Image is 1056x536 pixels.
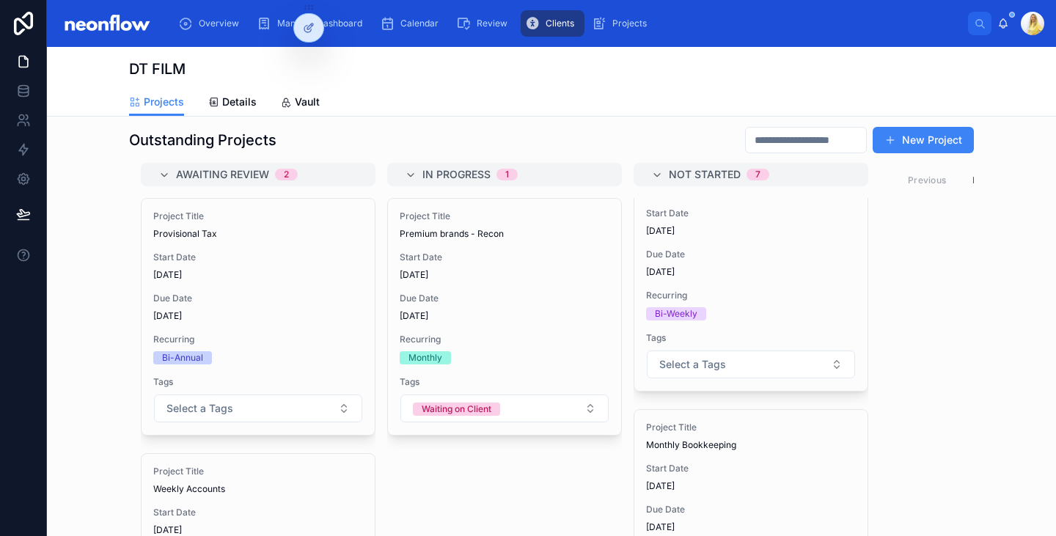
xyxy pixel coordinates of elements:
button: Next [962,169,1003,191]
a: Review [452,10,518,37]
div: Bi-Annual [162,351,203,364]
span: Recurring [153,334,363,345]
span: Overview [199,18,239,29]
span: Select a Tags [659,357,726,372]
div: Bi-Weekly [655,307,697,320]
a: Project TitleProvisional TaxStart Date[DATE]Due Date[DATE]RecurringBi-AnnualTagsSelect Button [141,198,375,436]
span: Due Date [153,293,363,304]
a: Projects [587,10,657,37]
span: [DATE] [153,524,363,536]
span: [DATE] [153,269,363,281]
span: Details [222,95,257,109]
span: Project Title [400,210,609,222]
a: Vault [280,89,320,118]
span: Project Title [646,422,856,433]
a: Project TitleBi-Weekly WagesStart Date[DATE]Due Date[DATE]RecurringBi-WeeklyTagsSelect Button [634,154,868,392]
div: Waiting on Client [422,403,491,416]
span: Not Started [669,167,741,182]
h1: Outstanding Projects [129,130,276,150]
a: Calendar [375,10,449,37]
div: Monthly [408,351,442,364]
span: Vault [295,95,320,109]
button: Select Button [400,394,609,422]
button: Select Button [647,350,855,378]
span: Projects [612,18,647,29]
span: Weekly Accounts [153,483,363,495]
a: Overview [174,10,249,37]
span: Manager Dashboard [277,18,362,29]
div: scrollable content [166,7,968,40]
span: Due Date [646,504,856,515]
h1: DT FILM [129,59,186,79]
a: Clients [521,10,584,37]
span: [DATE] [646,480,856,492]
span: Premium brands - Recon [400,228,609,240]
span: Projects [144,95,184,109]
span: Start Date [646,208,856,219]
button: New Project [873,127,974,153]
span: Tags [153,376,363,388]
span: Recurring [400,334,609,345]
span: Start Date [400,252,609,263]
span: Tags [400,376,609,388]
span: [DATE] [400,310,609,322]
span: Calendar [400,18,439,29]
a: Project TitlePremium brands - ReconStart Date[DATE]Due Date[DATE]RecurringMonthlyTagsSelect Button [387,198,622,436]
span: In Progress [422,167,491,182]
span: [DATE] [646,266,856,278]
a: Manager Dashboard [252,10,373,37]
span: Project Title [153,210,363,222]
span: Start Date [646,463,856,474]
button: Select Button [154,394,362,422]
img: App logo [59,12,155,35]
span: Tags [646,332,856,344]
span: [DATE] [646,521,856,533]
div: 1 [505,169,509,180]
span: Start Date [153,507,363,518]
span: Select a Tags [166,401,233,416]
span: Due Date [646,249,856,260]
span: [DATE] [153,310,363,322]
span: [DATE] [646,225,856,237]
div: 2 [284,169,289,180]
span: Due Date [400,293,609,304]
a: Projects [129,89,184,117]
span: Awaiting Review [176,167,269,182]
span: Project Title [153,466,363,477]
span: Clients [546,18,574,29]
span: Start Date [153,252,363,263]
span: Monthly Bookkeeping [646,439,856,451]
div: 7 [755,169,760,180]
span: Review [477,18,507,29]
a: Details [208,89,257,118]
span: Recurring [646,290,856,301]
span: [DATE] [400,269,609,281]
span: Provisional Tax [153,228,363,240]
